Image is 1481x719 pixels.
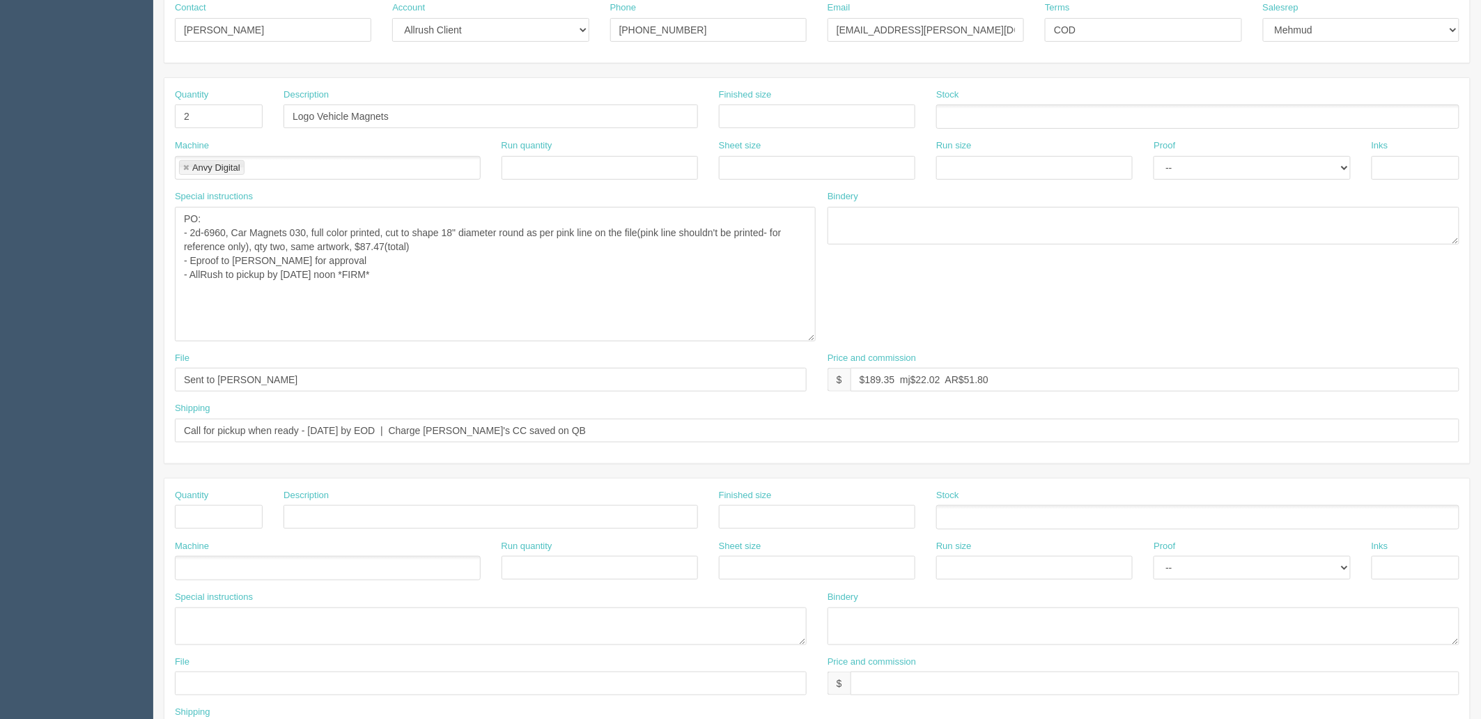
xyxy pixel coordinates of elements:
label: Bindery [828,190,858,203]
label: Special instructions [175,190,253,203]
label: Price and commission [828,656,916,669]
label: Special instructions [175,591,253,604]
label: Shipping [175,706,210,719]
label: Run size [936,540,972,553]
div: $ [828,368,851,392]
label: Quantity [175,489,208,502]
div: $ [828,672,851,695]
label: Proof [1154,540,1175,553]
label: Stock [936,88,959,102]
textarea: PO: - 2d-6960, Car Magnets 030, full color printed, cut to shape 18" diameter round as per pink l... [175,207,816,341]
label: Machine [175,139,209,153]
label: Sheet size [719,139,761,153]
label: Stock [936,489,959,502]
label: Terms [1045,1,1069,15]
label: Inks [1372,139,1388,153]
label: Description [284,489,329,502]
label: Sheet size [719,540,761,553]
label: Account [392,1,425,15]
label: Run quantity [502,540,552,553]
label: Description [284,88,329,102]
label: Bindery [828,591,858,604]
label: Finished size [719,88,772,102]
label: Price and commission [828,352,916,365]
label: Salesrep [1263,1,1298,15]
label: Phone [610,1,637,15]
label: Email [828,1,851,15]
label: Proof [1154,139,1175,153]
label: File [175,656,189,669]
label: Machine [175,540,209,553]
label: Run quantity [502,139,552,153]
label: Run size [936,139,972,153]
label: Inks [1372,540,1388,553]
label: File [175,352,189,365]
label: Quantity [175,88,208,102]
div: Anvy Digital [192,163,240,172]
label: Contact [175,1,206,15]
label: Shipping [175,402,210,415]
label: Finished size [719,489,772,502]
